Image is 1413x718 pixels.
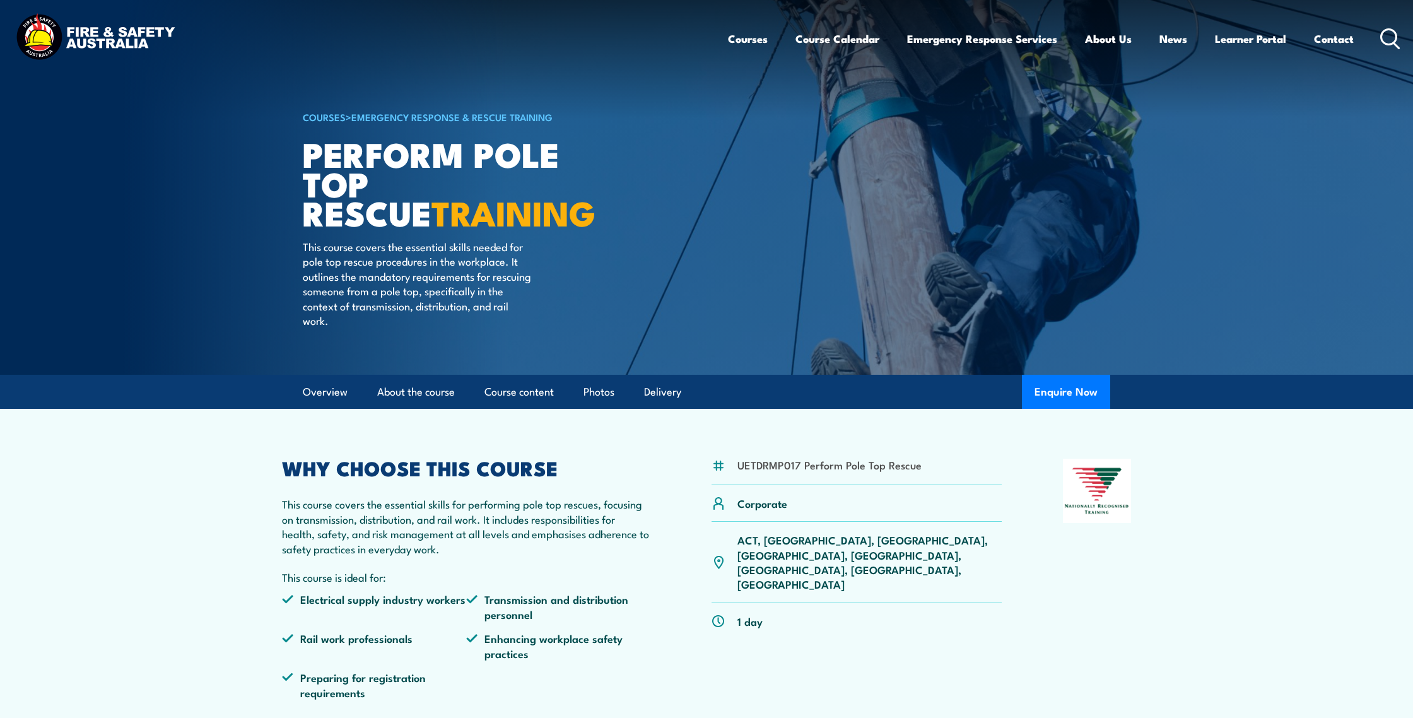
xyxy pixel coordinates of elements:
[644,375,681,409] a: Delivery
[282,631,466,661] li: Rail work professionals
[583,375,614,409] a: Photos
[795,22,879,56] a: Course Calendar
[737,496,787,510] p: Corporate
[303,375,348,409] a: Overview
[737,457,922,472] li: UETDRMP017 Perform Pole Top Rescue
[484,375,554,409] a: Course content
[466,631,650,661] li: Enhancing workplace safety practices
[737,614,763,628] p: 1 day
[303,139,614,227] h1: Perform Pole Top Rescue
[282,459,650,476] h2: WHY CHOOSE THIS COURSE
[728,22,768,56] a: Courses
[466,592,650,621] li: Transmission and distribution personnel
[282,670,466,700] li: Preparing for registration requirements
[303,109,614,124] h6: >
[282,570,650,584] p: This course is ideal for:
[303,239,533,327] p: This course covers the essential skills needed for pole top rescue procedures in the workplace. I...
[282,592,466,621] li: Electrical supply industry workers
[1063,459,1131,523] img: Nationally Recognised Training logo.
[282,497,650,556] p: This course covers the essential skills for performing pole top rescues, focusing on transmission...
[1159,22,1187,56] a: News
[1022,375,1110,409] button: Enquire Now
[1085,22,1132,56] a: About Us
[377,375,455,409] a: About the course
[1215,22,1286,56] a: Learner Portal
[1314,22,1354,56] a: Contact
[431,185,595,238] strong: TRAINING
[303,110,346,124] a: COURSES
[351,110,553,124] a: Emergency Response & Rescue Training
[907,22,1057,56] a: Emergency Response Services
[737,533,1002,592] p: ACT, [GEOGRAPHIC_DATA], [GEOGRAPHIC_DATA], [GEOGRAPHIC_DATA], [GEOGRAPHIC_DATA], [GEOGRAPHIC_DATA...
